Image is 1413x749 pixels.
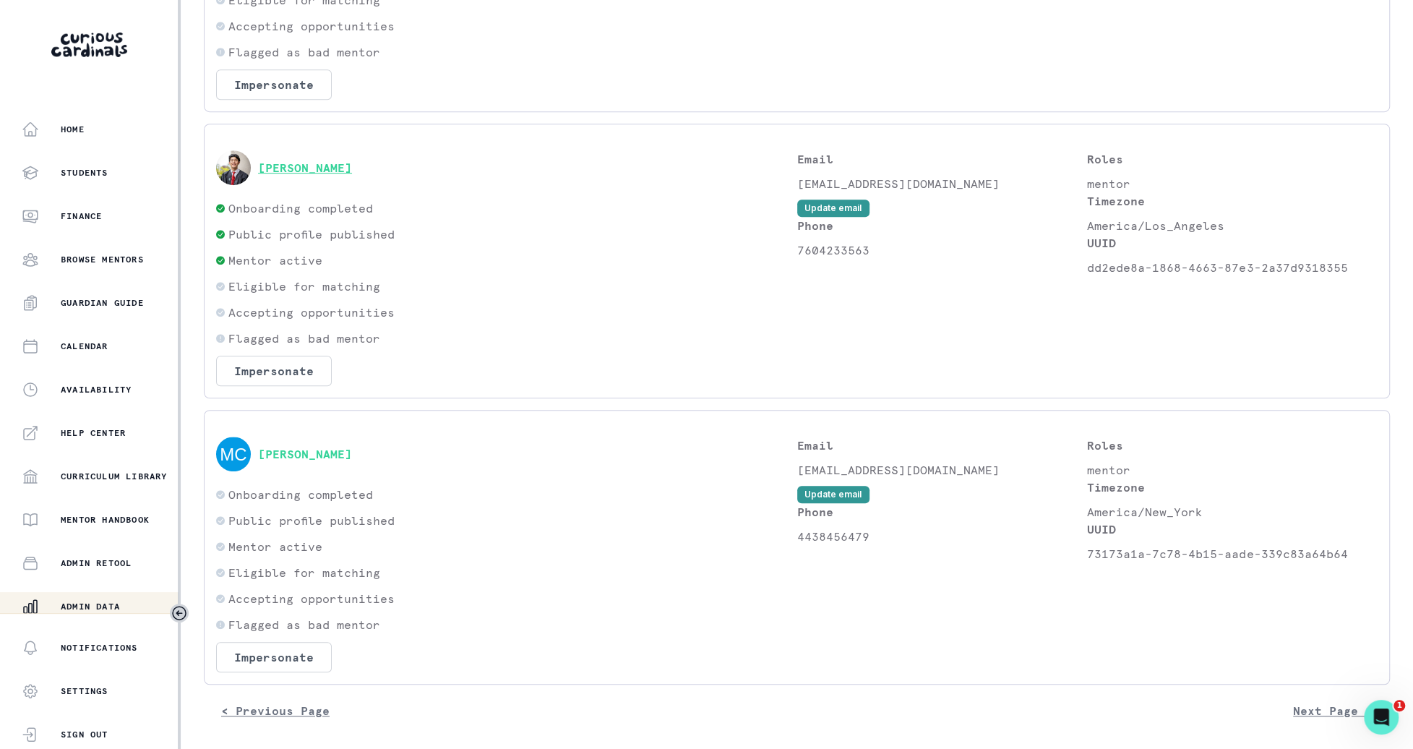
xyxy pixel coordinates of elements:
[61,601,120,612] p: Admin Data
[61,167,108,179] p: Students
[61,427,126,439] p: Help Center
[797,528,1088,545] p: 4438456479
[1087,503,1378,521] p: America/New_York
[258,160,352,175] button: [PERSON_NAME]
[797,486,869,503] button: Update email
[1087,175,1378,192] p: mentor
[228,564,380,581] p: Eligible for matching
[228,278,380,295] p: Eligible for matching
[258,447,352,461] button: [PERSON_NAME]
[228,17,395,35] p: Accepting opportunities
[1087,479,1378,496] p: Timezone
[797,175,1088,192] p: [EMAIL_ADDRESS][DOMAIN_NAME]
[228,252,322,269] p: Mentor active
[216,642,332,672] button: Impersonate
[797,200,869,217] button: Update email
[216,356,332,386] button: Impersonate
[61,685,108,697] p: Settings
[61,514,150,526] p: Mentor Handbook
[1087,150,1378,168] p: Roles
[61,471,168,482] p: Curriculum Library
[61,124,85,135] p: Home
[797,217,1088,234] p: Phone
[61,254,144,265] p: Browse Mentors
[228,304,395,321] p: Accepting opportunities
[228,330,380,347] p: Flagged as bad mentor
[228,590,395,607] p: Accepting opportunities
[61,297,144,309] p: Guardian Guide
[1087,192,1378,210] p: Timezone
[228,43,380,61] p: Flagged as bad mentor
[228,512,395,529] p: Public profile published
[61,557,132,569] p: Admin Retool
[1393,700,1405,711] span: 1
[1364,700,1399,735] iframe: Intercom live chat
[1087,521,1378,538] p: UUID
[1087,217,1378,234] p: America/Los_Angeles
[228,486,373,503] p: Onboarding completed
[1087,234,1378,252] p: UUID
[170,604,189,622] button: Toggle sidebar
[216,69,332,100] button: Impersonate
[797,461,1088,479] p: [EMAIL_ADDRESS][DOMAIN_NAME]
[797,437,1088,454] p: Email
[61,729,108,740] p: Sign Out
[797,150,1088,168] p: Email
[61,341,108,352] p: Calendar
[216,437,251,471] img: svg
[228,538,322,555] p: Mentor active
[797,503,1088,521] p: Phone
[1087,437,1378,454] p: Roles
[1087,545,1378,562] p: 73173a1a-7c78-4b15-aade-339c83a64b64
[228,616,380,633] p: Flagged as bad mentor
[797,241,1088,259] p: 7604233563
[228,226,395,243] p: Public profile published
[204,696,347,725] button: < Previous Page
[61,210,102,222] p: Finance
[61,384,132,395] p: Availability
[61,642,138,654] p: Notifications
[228,200,373,217] p: Onboarding completed
[1087,259,1378,276] p: dd2ede8a-1868-4663-87e3-2a37d9318355
[1087,461,1378,479] p: mentor
[51,33,127,57] img: Curious Cardinals Logo
[1276,696,1390,725] button: Next Page >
